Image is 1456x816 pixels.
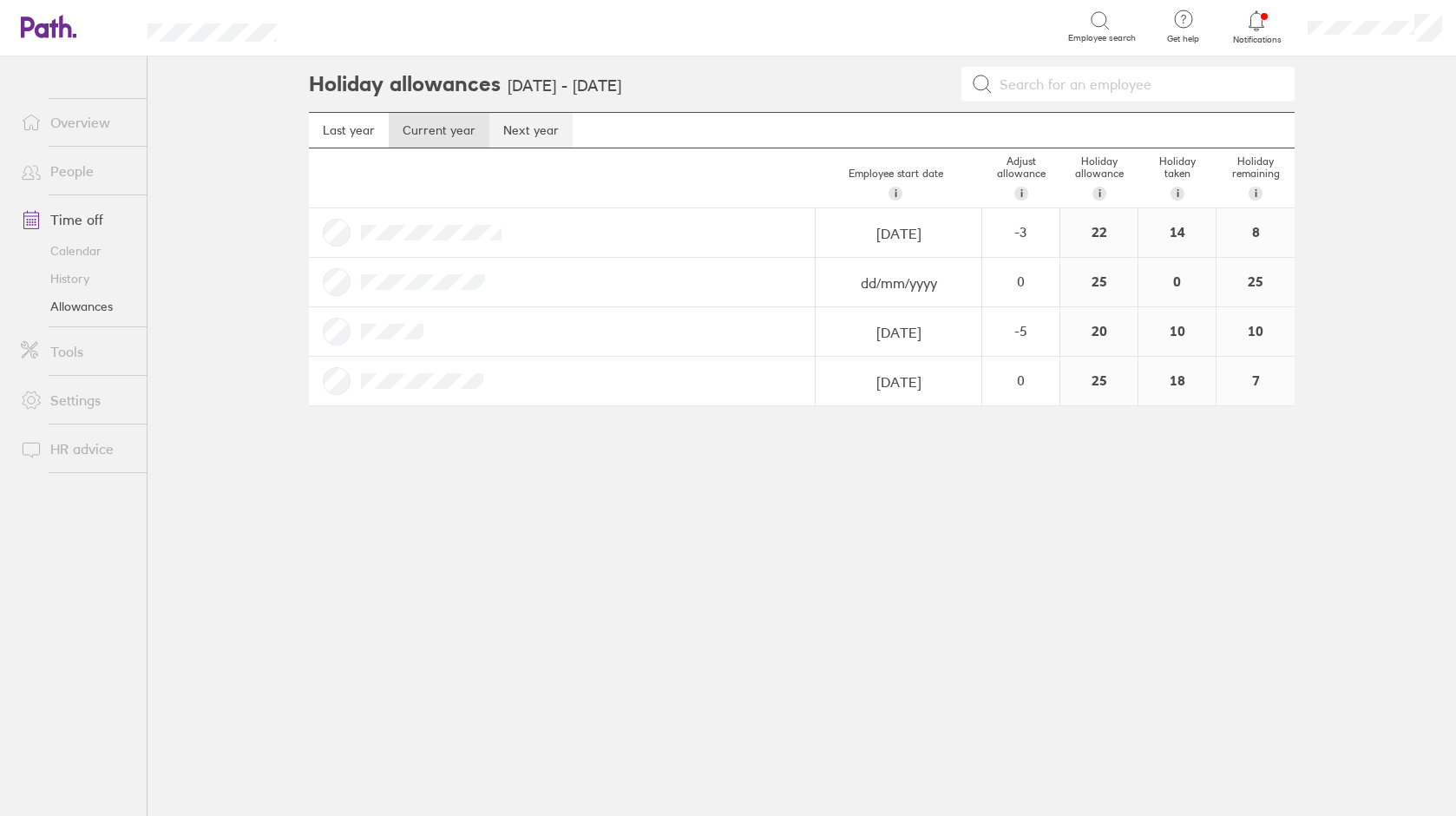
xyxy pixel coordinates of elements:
div: 14 [1138,208,1216,257]
div: Employee start date [809,161,982,207]
a: Tools [7,334,147,369]
span: Get help [1155,34,1211,44]
div: -5 [983,323,1059,339]
a: History [7,265,147,293]
span: Notifications [1229,35,1285,45]
div: Holiday taken [1138,148,1217,207]
span: i [1020,187,1023,201]
a: Settings [7,383,147,418]
span: i [895,187,897,201]
div: Holiday allowance [1060,148,1138,207]
div: 7 [1217,357,1295,405]
div: 20 [1060,307,1138,356]
input: Search for an employee [993,68,1284,101]
span: i [1255,187,1257,201]
div: Search [324,18,368,34]
div: 18 [1138,357,1216,405]
a: Allowances [7,293,147,320]
a: Notifications [1229,9,1285,45]
input: dd/mm/yyyy [817,358,981,406]
span: i [1099,187,1101,201]
input: dd/mm/yyyy [817,308,981,357]
span: Employee search [1068,33,1136,43]
div: 10 [1138,307,1216,356]
a: Last year [309,113,389,148]
div: 0 [983,273,1059,289]
div: 8 [1217,208,1295,257]
a: People [7,154,147,188]
a: Current year [389,113,489,148]
a: Calendar [7,237,147,265]
a: Overview [7,105,147,140]
input: dd/mm/yyyy [817,259,981,307]
a: HR advice [7,431,147,466]
div: 25 [1217,258,1295,306]
div: 10 [1217,307,1295,356]
input: dd/mm/yyyy [817,209,981,258]
div: -3 [983,224,1059,240]
div: 0 [1138,258,1216,306]
h3: [DATE] - [DATE] [508,77,621,95]
div: Adjust allowance [982,148,1060,207]
a: Time off [7,202,147,237]
span: i [1177,187,1179,201]
div: 0 [983,372,1059,388]
h2: Holiday allowances [309,56,501,112]
div: Holiday remaining [1217,148,1295,207]
a: Next year [489,113,573,148]
div: 25 [1060,258,1138,306]
div: 25 [1060,357,1138,405]
div: 22 [1060,208,1138,257]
